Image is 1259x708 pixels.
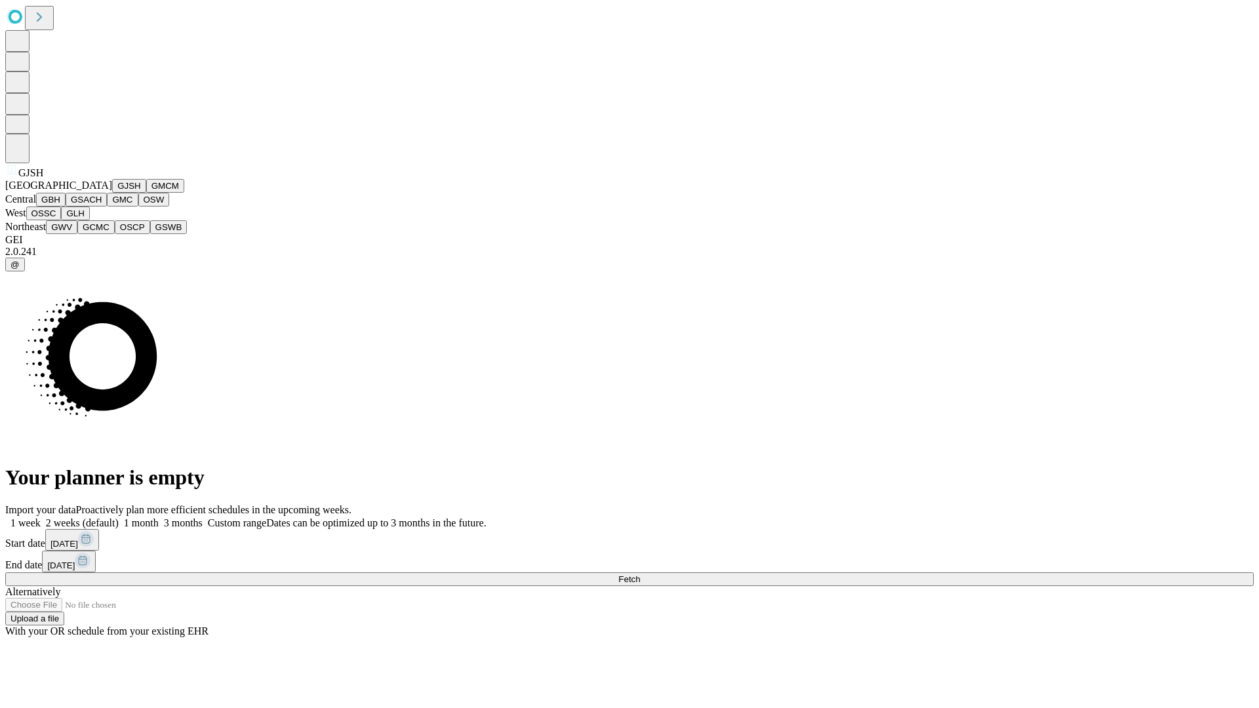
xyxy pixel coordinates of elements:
[46,517,119,528] span: 2 weeks (default)
[5,572,1254,586] button: Fetch
[5,465,1254,490] h1: Your planner is empty
[5,625,209,637] span: With your OR schedule from your existing EHR
[618,574,640,584] span: Fetch
[46,220,77,234] button: GWV
[150,220,188,234] button: GSWB
[5,551,1254,572] div: End date
[36,193,66,206] button: GBH
[5,586,60,597] span: Alternatively
[18,167,43,178] span: GJSH
[5,180,112,191] span: [GEOGRAPHIC_DATA]
[66,193,107,206] button: GSACH
[5,246,1254,258] div: 2.0.241
[42,551,96,572] button: [DATE]
[45,529,99,551] button: [DATE]
[5,504,76,515] span: Import your data
[5,529,1254,551] div: Start date
[112,179,146,193] button: GJSH
[5,234,1254,246] div: GEI
[10,260,20,269] span: @
[5,612,64,625] button: Upload a file
[164,517,203,528] span: 3 months
[266,517,486,528] span: Dates can be optimized up to 3 months in the future.
[5,193,36,205] span: Central
[124,517,159,528] span: 1 month
[61,206,89,220] button: GLH
[5,258,25,271] button: @
[50,539,78,549] span: [DATE]
[115,220,150,234] button: OSCP
[47,560,75,570] span: [DATE]
[138,193,170,206] button: OSW
[5,221,46,232] span: Northeast
[76,504,351,515] span: Proactively plan more efficient schedules in the upcoming weeks.
[146,179,184,193] button: GMCM
[77,220,115,234] button: GCMC
[208,517,266,528] span: Custom range
[107,193,138,206] button: GMC
[10,517,41,528] span: 1 week
[5,207,26,218] span: West
[26,206,62,220] button: OSSC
